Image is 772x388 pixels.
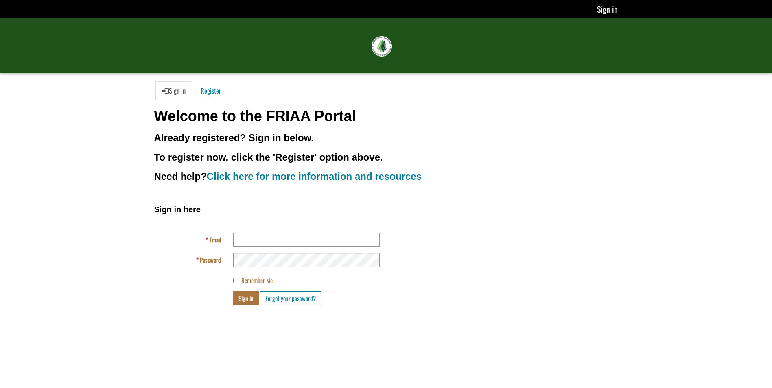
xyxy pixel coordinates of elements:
h3: Need help? [154,171,618,182]
h3: Already registered? Sign in below. [154,133,618,143]
button: Sign in [233,291,259,305]
h3: To register now, click the 'Register' option above. [154,152,618,163]
a: Sign in [155,81,192,100]
a: Click here for more information and resources [207,171,422,182]
span: Sign in here [154,205,201,214]
a: Forgot your password? [260,291,321,305]
a: Sign in [597,3,618,15]
img: FRIAA Submissions Portal [372,36,392,57]
input: Remember Me [233,278,238,283]
a: Register [194,81,227,100]
h1: Welcome to the FRIAA Portal [154,108,618,124]
span: Password [200,255,221,264]
span: Remember Me [241,276,273,285]
span: Email [210,235,221,244]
